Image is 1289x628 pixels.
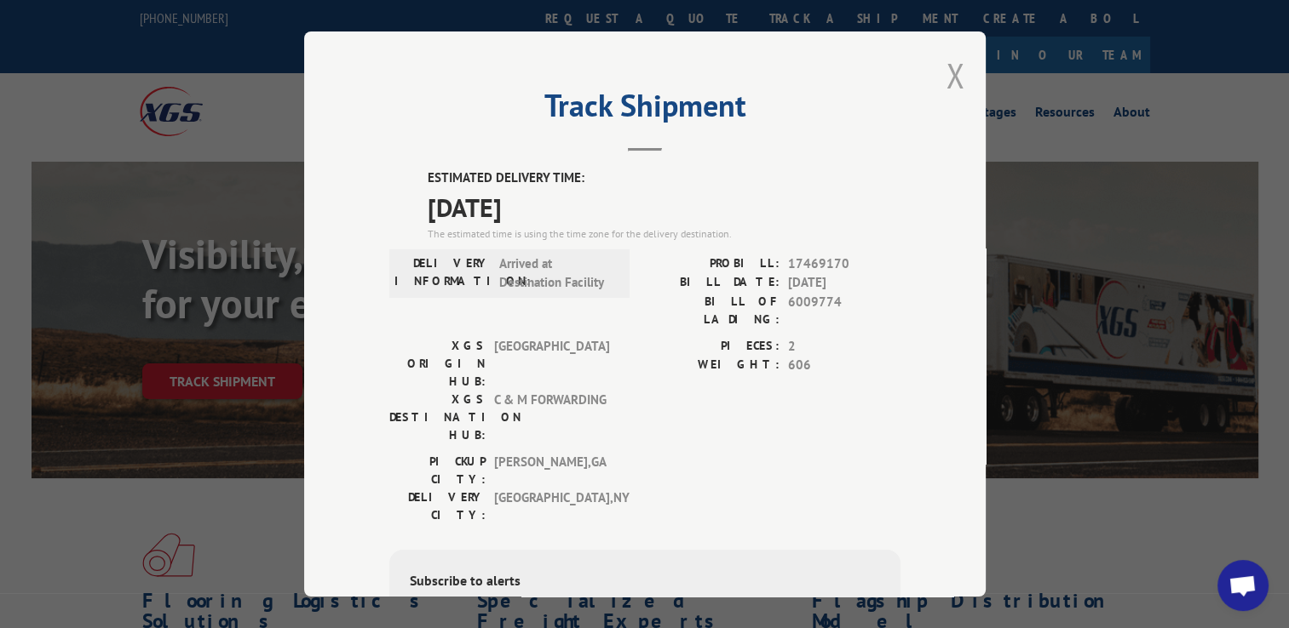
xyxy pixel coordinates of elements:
label: BILL DATE: [645,273,780,293]
span: [GEOGRAPHIC_DATA] [494,336,609,390]
label: ESTIMATED DELIVERY TIME: [428,168,901,188]
label: PICKUP CITY: [389,452,486,488]
div: Subscribe to alerts [410,569,880,594]
button: Close modal [946,53,964,98]
label: XGS DESTINATION HUB: [389,390,486,443]
label: PROBILL: [645,254,780,273]
h2: Track Shipment [389,94,901,126]
label: XGS ORIGIN HUB: [389,336,486,390]
span: 6009774 [788,292,901,328]
span: C & M FORWARDING [494,390,609,443]
span: [DATE] [428,187,901,226]
label: DELIVERY CITY: [389,488,486,523]
div: Open chat [1217,560,1269,611]
span: [DATE] [788,273,901,293]
span: 17469170 [788,254,901,273]
label: BILL OF LADING: [645,292,780,328]
span: 2 [788,336,901,356]
label: PIECES: [645,336,780,356]
div: The estimated time is using the time zone for the delivery destination. [428,226,901,241]
label: DELIVERY INFORMATION: [394,254,491,292]
span: [GEOGRAPHIC_DATA] , NY [494,488,609,523]
span: Arrived at Destination Facility [499,254,614,292]
span: [PERSON_NAME] , GA [494,452,609,488]
label: WEIGHT: [645,356,780,375]
span: 606 [788,356,901,375]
